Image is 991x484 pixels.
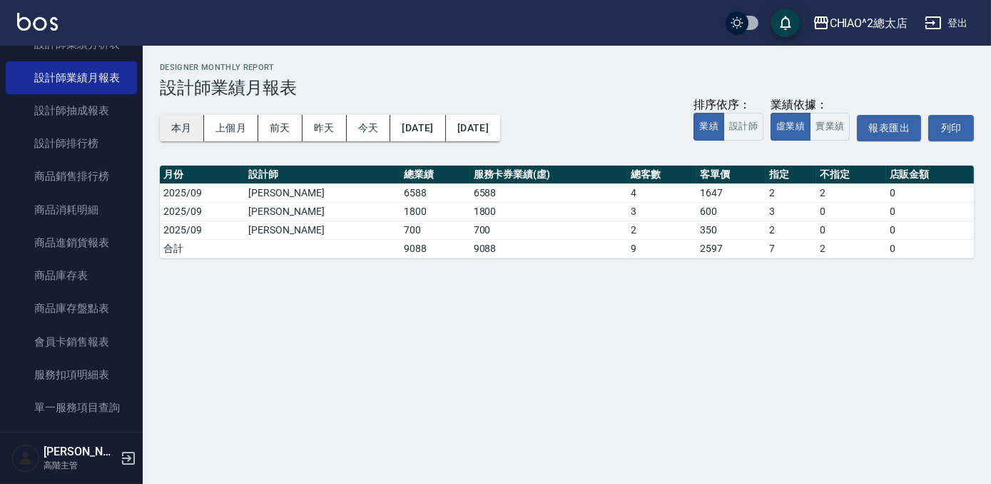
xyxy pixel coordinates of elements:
[886,239,974,258] td: 0
[400,202,469,221] td: 1800
[6,193,137,226] a: 商品消耗明細
[400,221,469,239] td: 700
[400,239,469,258] td: 9088
[723,113,763,141] button: 設計師
[816,202,885,221] td: 0
[886,221,974,239] td: 0
[830,14,908,32] div: CHIAO^2總太店
[693,98,763,113] div: 排序依序：
[470,239,627,258] td: 9088
[11,444,40,473] img: Person
[766,221,816,239] td: 2
[696,183,766,202] td: 1647
[6,326,137,358] a: 會員卡銷售報表
[627,166,696,184] th: 總客數
[160,115,204,141] button: 本月
[470,166,627,184] th: 服務卡券業績(虛)
[347,115,391,141] button: 今天
[6,61,137,94] a: 設計師業績月報表
[766,166,816,184] th: 指定
[627,202,696,221] td: 3
[886,166,974,184] th: 店販金額
[160,166,974,258] table: a dense table
[17,13,58,31] img: Logo
[807,9,914,38] button: CHIAO^2總太店
[857,115,921,141] button: 報表匯出
[258,115,303,141] button: 前天
[245,183,400,202] td: [PERSON_NAME]
[696,166,766,184] th: 客單價
[696,202,766,221] td: 600
[44,445,116,459] h5: [PERSON_NAME]
[771,113,810,141] button: 虛業績
[919,10,974,36] button: 登出
[6,160,137,193] a: 商品銷售排行榜
[160,221,245,239] td: 2025/09
[245,221,400,239] td: [PERSON_NAME]
[810,113,850,141] button: 實業績
[44,459,116,472] p: 高階主管
[470,202,627,221] td: 1800
[160,166,245,184] th: 月份
[245,202,400,221] td: [PERSON_NAME]
[6,127,137,160] a: 設計師排行榜
[160,63,974,72] h2: Designer Monthly Report
[766,183,816,202] td: 2
[245,166,400,184] th: 設計師
[766,239,816,258] td: 7
[6,424,137,457] a: 店販抽成明細
[771,9,800,37] button: save
[390,115,445,141] button: [DATE]
[771,98,850,113] div: 業績依據：
[928,115,974,141] button: 列印
[160,78,974,98] h3: 設計師業績月報表
[470,183,627,202] td: 6588
[627,221,696,239] td: 2
[627,239,696,258] td: 9
[816,183,885,202] td: 2
[303,115,347,141] button: 昨天
[160,183,245,202] td: 2025/09
[160,239,245,258] td: 合計
[627,183,696,202] td: 4
[6,94,137,127] a: 設計師抽成報表
[886,183,974,202] td: 0
[816,239,885,258] td: 2
[446,115,500,141] button: [DATE]
[816,166,885,184] th: 不指定
[886,202,974,221] td: 0
[816,221,885,239] td: 0
[6,391,137,424] a: 單一服務項目查詢
[696,221,766,239] td: 350
[470,221,627,239] td: 700
[400,166,469,184] th: 總業績
[766,202,816,221] td: 3
[6,226,137,259] a: 商品進銷貨報表
[400,183,469,202] td: 6588
[160,202,245,221] td: 2025/09
[6,259,137,292] a: 商品庫存表
[204,115,258,141] button: 上個月
[6,292,137,325] a: 商品庫存盤點表
[696,239,766,258] td: 2597
[6,358,137,391] a: 服務扣項明細表
[693,113,724,141] button: 業績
